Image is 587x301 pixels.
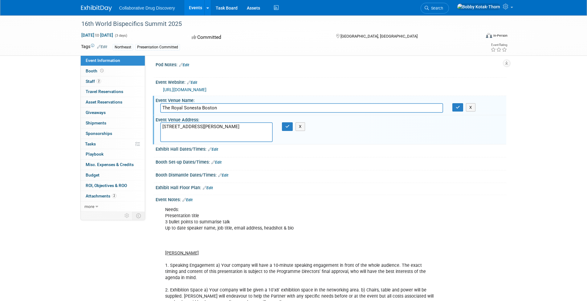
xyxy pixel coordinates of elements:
[79,18,471,30] div: 16th World Bispecifics Summit 2025
[81,139,145,149] a: Tasks
[156,96,506,104] div: Event Venue Name:
[94,33,100,38] span: to
[163,87,206,92] a: [URL][DOMAIN_NAME]
[81,32,113,38] span: [DATE] [DATE]
[81,191,145,201] a: Attachments2
[81,170,145,180] a: Budget
[81,87,145,97] a: Travel Reservations
[156,170,506,178] div: Booth Dismantle Dates/Times:
[85,141,96,146] span: Tasks
[86,68,105,73] span: Booth
[190,32,326,43] div: Committed
[466,103,475,112] button: X
[132,212,145,220] td: Toggle Event Tabs
[86,100,122,104] span: Asset Reservations
[81,118,145,128] a: Shipments
[81,43,107,51] td: Tags
[81,128,145,139] a: Sponsorships
[86,183,127,188] span: ROI, Objectives & ROO
[444,32,508,41] div: Event Format
[97,45,107,49] a: Edit
[493,33,508,38] div: In-Person
[113,44,133,51] div: Northeast
[86,120,106,125] span: Shipments
[156,78,506,86] div: Event Website:
[86,173,100,177] span: Budget
[86,89,123,94] span: Travel Reservations
[218,173,228,177] a: Edit
[179,63,189,67] a: Edit
[86,58,120,63] span: Event Information
[81,108,145,118] a: Giveaways
[112,193,116,198] span: 2
[96,79,101,83] span: 2
[81,201,145,212] a: more
[81,149,145,159] a: Playbook
[165,250,199,256] u: [PERSON_NAME]
[86,193,116,198] span: Attachments
[119,6,175,10] span: Collaborative Drug Discovery
[84,204,94,209] span: more
[86,162,134,167] span: Misc. Expenses & Credits
[486,33,492,38] img: Format-Inperson.png
[135,44,180,51] div: Presentation Committed
[156,144,506,153] div: Exhibit Hall Dates/Times:
[86,152,104,157] span: Playbook
[81,5,112,11] img: ExhibitDay
[340,34,418,39] span: [GEOGRAPHIC_DATA], [GEOGRAPHIC_DATA]
[156,157,506,165] div: Booth Set-up Dates/Times:
[114,34,127,38] span: (3 days)
[122,212,132,220] td: Personalize Event Tab Strip
[99,68,105,73] span: Booth not reserved yet
[182,198,193,202] a: Edit
[86,79,101,84] span: Staff
[491,43,507,47] div: Event Rating
[156,115,506,123] div: Event Venue Address:
[203,186,213,190] a: Edit
[86,110,106,115] span: Giveaways
[296,122,305,131] button: X
[156,60,506,68] div: Pod Notes:
[429,6,443,10] span: Search
[81,76,145,87] a: Staff2
[81,160,145,170] a: Misc. Expenses & Credits
[211,160,222,165] a: Edit
[156,183,506,191] div: Exhibit Hall Floor Plan:
[457,3,500,10] img: Bobby Kotak-Thorn
[81,66,145,76] a: Booth
[208,147,218,152] a: Edit
[421,3,449,14] a: Search
[86,131,112,136] span: Sponsorships
[81,181,145,191] a: ROI, Objectives & ROO
[81,55,145,66] a: Event Information
[156,195,506,203] div: Event Notes:
[187,80,197,85] a: Edit
[81,97,145,107] a: Asset Reservations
